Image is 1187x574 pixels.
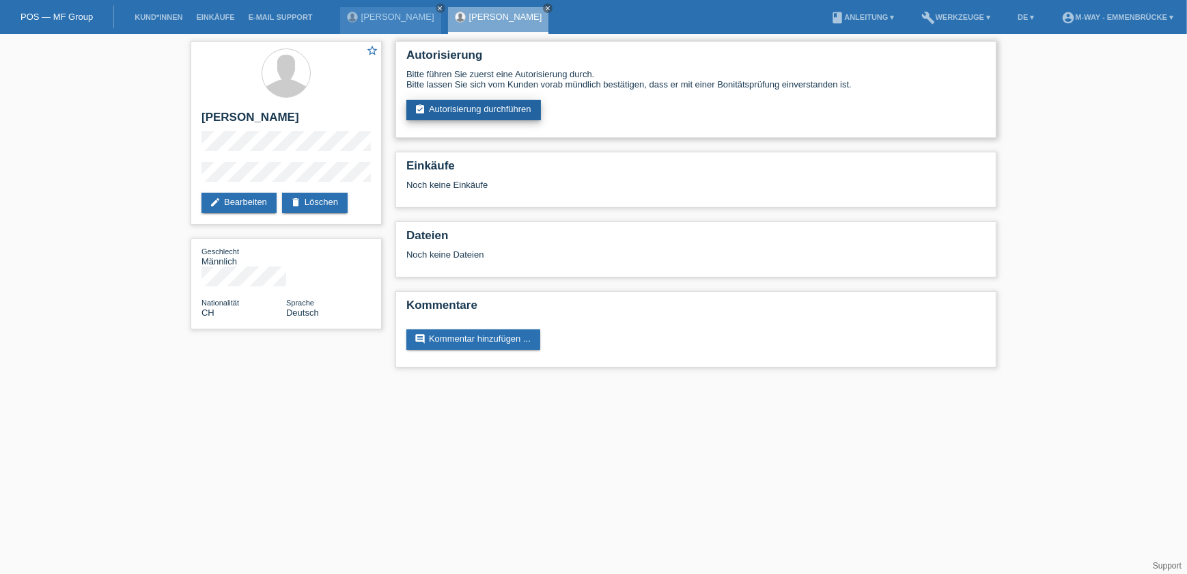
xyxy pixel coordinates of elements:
div: Bitte führen Sie zuerst eine Autorisierung durch. Bitte lassen Sie sich vom Kunden vorab mündlich... [406,69,986,90]
a: account_circlem-way - Emmenbrücke ▾ [1055,13,1180,21]
a: [PERSON_NAME] [361,12,434,22]
a: E-Mail Support [242,13,320,21]
i: comment [415,333,425,344]
div: Männlich [201,246,286,266]
a: Einkäufe [189,13,241,21]
a: POS — MF Group [20,12,93,22]
span: Nationalität [201,299,239,307]
a: assignment_turned_inAutorisierung durchführen [406,100,541,120]
span: Deutsch [286,307,319,318]
i: build [922,11,936,25]
span: Geschlecht [201,247,239,256]
div: Noch keine Dateien [406,249,824,260]
div: Noch keine Einkäufe [406,180,986,200]
h2: Autorisierung [406,49,986,69]
i: star_border [366,44,378,57]
i: book [830,11,844,25]
a: close [543,3,553,13]
a: star_border [366,44,378,59]
i: close [544,5,551,12]
a: commentKommentar hinzufügen ... [406,329,540,350]
a: Support [1153,561,1182,571]
i: delete [290,197,301,208]
a: DE ▾ [1011,13,1041,21]
i: assignment_turned_in [415,104,425,115]
a: bookAnleitung ▾ [824,13,901,21]
a: [PERSON_NAME] [469,12,542,22]
h2: [PERSON_NAME] [201,111,371,131]
h2: Kommentare [406,299,986,319]
span: Sprache [286,299,314,307]
a: buildWerkzeuge ▾ [915,13,998,21]
i: account_circle [1061,11,1075,25]
a: deleteLöschen [282,193,348,213]
i: close [437,5,444,12]
a: Kund*innen [128,13,189,21]
h2: Einkäufe [406,159,986,180]
i: edit [210,197,221,208]
a: close [436,3,445,13]
a: editBearbeiten [201,193,277,213]
span: Schweiz [201,307,214,318]
h2: Dateien [406,229,986,249]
